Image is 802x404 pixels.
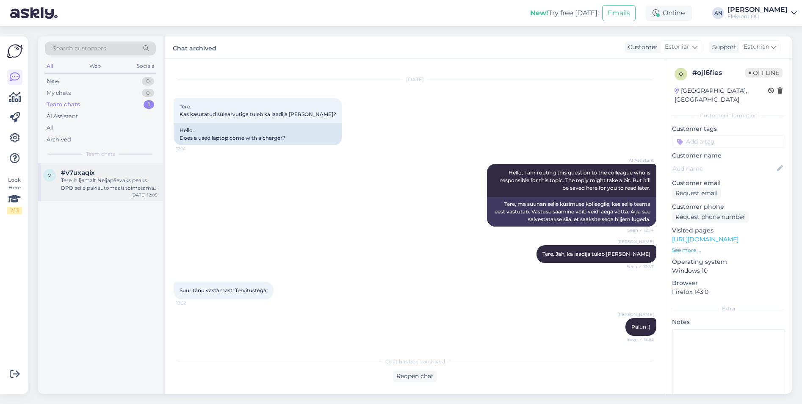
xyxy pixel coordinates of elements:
[617,311,654,318] span: [PERSON_NAME]
[672,226,785,235] p: Visited pages
[53,44,106,53] span: Search customers
[142,77,154,86] div: 0
[180,287,268,293] span: Suur tänu vastamast! Tervitustega!
[744,42,769,52] span: Estonian
[712,7,724,19] div: AN
[622,263,654,270] span: Seen ✓ 13:47
[672,188,721,199] div: Request email
[174,76,656,83] div: [DATE]
[86,150,115,158] span: Team chats
[530,9,548,17] b: New!
[709,43,736,52] div: Support
[672,318,785,327] p: Notes
[530,8,599,18] div: Try free [DATE]:
[622,157,654,163] span: AI Assistant
[622,227,654,233] span: Seen ✓ 12:14
[672,288,785,296] p: Firefox 143.0
[672,257,785,266] p: Operating system
[617,238,654,245] span: [PERSON_NAME]
[665,42,691,52] span: Estonian
[602,5,636,21] button: Emails
[142,89,154,97] div: 0
[625,43,658,52] div: Customer
[45,61,55,72] div: All
[672,112,785,119] div: Customer information
[727,6,797,20] a: [PERSON_NAME]Fleksont OÜ
[631,324,650,330] span: Palun :)
[745,68,783,77] span: Offline
[180,103,336,117] span: Tere. Kas kasutatud sülearvutiga tuleb ka laadija [PERSON_NAME]?
[672,151,785,160] p: Customer name
[675,86,768,104] div: [GEOGRAPHIC_DATA], [GEOGRAPHIC_DATA]
[131,192,158,198] div: [DATE] 12:05
[47,100,80,109] div: Team chats
[487,197,656,227] div: Tere, ma suunan selle küsimuse kolleegile, kes selle teema eest vastutab. Vastuse saamine võib ve...
[174,123,342,145] div: Hello. Does a used laptop come with a charger?
[88,61,102,72] div: Web
[176,146,208,152] span: 12:14
[7,43,23,59] img: Askly Logo
[7,176,22,214] div: Look Here
[672,211,749,223] div: Request phone number
[672,279,785,288] p: Browser
[47,89,71,97] div: My chats
[47,136,71,144] div: Archived
[672,164,775,173] input: Add name
[47,124,54,132] div: All
[672,246,785,254] p: See more ...
[672,135,785,148] input: Add a tag
[385,358,445,365] span: Chat has been archived
[135,61,156,72] div: Socials
[500,169,652,191] span: Hello, I am routing this question to the colleague who is responsible for this topic. The reply m...
[622,336,654,343] span: Seen ✓ 13:52
[679,71,683,77] span: o
[61,177,158,192] div: Tere, hiljemalt Neljapäevaks peaks DPD selle pakiautomaati toimetama. Otse tarne võib minna hilje...
[144,100,154,109] div: 1
[7,207,22,214] div: 2 / 3
[672,305,785,313] div: Extra
[393,371,437,382] div: Reopen chat
[672,179,785,188] p: Customer email
[692,68,745,78] div: # ojl6fies
[672,235,738,243] a: [URL][DOMAIN_NAME]
[47,77,59,86] div: New
[672,125,785,133] p: Customer tags
[672,202,785,211] p: Customer phone
[48,172,51,178] span: v
[672,266,785,275] p: Windows 10
[47,112,78,121] div: AI Assistant
[176,300,208,306] span: 13:52
[542,251,650,257] span: Tere. Jah, ka laadija tuleb [PERSON_NAME]
[727,13,788,20] div: Fleksont OÜ
[173,42,216,53] label: Chat archived
[61,169,95,177] span: #v7uxaqix
[727,6,788,13] div: [PERSON_NAME]
[646,6,692,21] div: Online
